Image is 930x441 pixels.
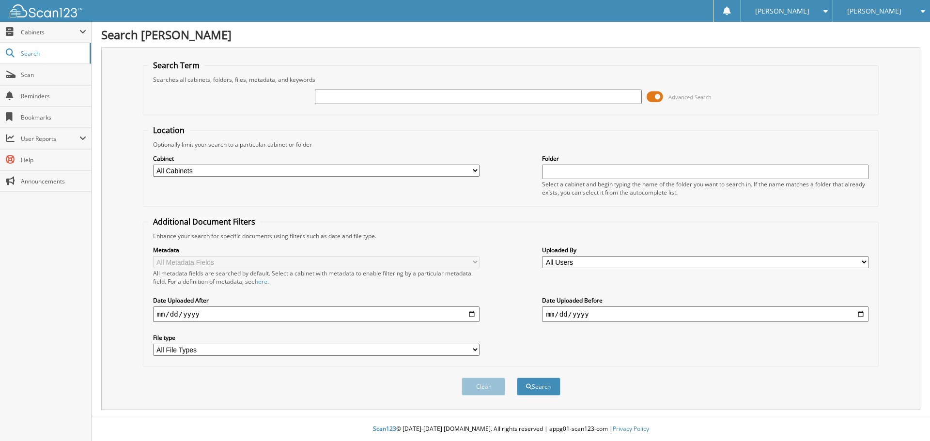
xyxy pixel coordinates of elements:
label: Date Uploaded Before [542,296,868,304]
span: [PERSON_NAME] [847,8,901,14]
img: scan123-logo-white.svg [10,4,82,17]
input: end [542,306,868,322]
legend: Location [148,125,189,136]
span: Search [21,49,85,58]
span: User Reports [21,135,79,143]
span: Help [21,156,86,164]
span: Reminders [21,92,86,100]
a: here [255,277,267,286]
input: start [153,306,480,322]
span: Announcements [21,177,86,185]
button: Clear [462,378,505,395]
label: Metadata [153,246,480,254]
div: Select a cabinet and begin typing the name of the folder you want to search in. If the name match... [542,180,868,197]
span: Advanced Search [668,93,712,101]
label: Folder [542,154,868,163]
label: File type [153,334,480,342]
div: Optionally limit your search to a particular cabinet or folder [148,140,874,149]
span: Bookmarks [21,113,86,122]
a: Privacy Policy [613,425,649,433]
legend: Search Term [148,60,204,71]
div: All metadata fields are searched by default. Select a cabinet with metadata to enable filtering b... [153,269,480,286]
button: Search [517,378,560,395]
label: Uploaded By [542,246,868,254]
span: Scan123 [373,425,396,433]
span: Cabinets [21,28,79,36]
label: Cabinet [153,154,480,163]
span: Scan [21,71,86,79]
legend: Additional Document Filters [148,216,260,227]
span: [PERSON_NAME] [755,8,809,14]
label: Date Uploaded After [153,296,480,304]
div: Enhance your search for specific documents using filters such as date and file type. [148,232,874,240]
div: Searches all cabinets, folders, files, metadata, and keywords [148,76,874,84]
div: © [DATE]-[DATE] [DOMAIN_NAME]. All rights reserved | appg01-scan123-com | [92,417,930,441]
h1: Search [PERSON_NAME] [101,27,920,43]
